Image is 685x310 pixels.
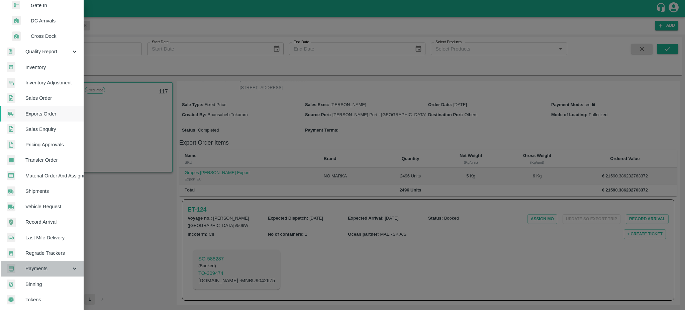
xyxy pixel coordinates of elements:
img: shipments [7,186,15,196]
span: Gate In [31,2,78,9]
img: whArrival [12,31,21,41]
img: whTracker [7,248,15,258]
span: Material Order And Assignment [25,172,78,179]
span: Sales Order [25,94,78,102]
img: tokens [7,295,15,305]
img: shipments [7,109,15,119]
img: inventory [7,78,15,88]
a: whArrivalCross Dock [5,28,84,44]
img: vehicle [7,202,15,212]
img: whInventory [7,62,15,72]
img: sales [7,124,15,134]
span: Regrade Trackers [25,249,78,257]
span: Inventory [25,64,78,71]
img: qualityReport [7,48,15,56]
span: Pricing Approvals [25,141,78,148]
span: Last Mile Delivery [25,234,78,241]
span: Record Arrival [25,218,78,226]
span: Shipments [25,187,78,195]
span: Quality Report [25,48,71,55]
span: Sales Enquiry [25,126,78,133]
img: recordArrival [7,218,16,227]
img: delivery [7,233,15,242]
span: Binning [25,281,78,288]
span: Exports Order [25,110,78,118]
img: gatein [12,1,20,9]
span: DC Arrivals [31,17,78,24]
img: whArrival [12,16,21,25]
a: whArrivalDC Arrivals [5,13,84,28]
span: Inventory Adjustment [25,79,78,86]
span: Transfer Order [25,156,78,164]
img: whTransfer [7,155,15,165]
span: Vehicle Request [25,203,78,210]
span: Payments [25,265,71,272]
span: Cross Dock [31,32,78,40]
img: payment [7,264,15,274]
img: sales [7,140,15,150]
img: sales [7,93,15,103]
img: centralMaterial [7,171,15,180]
span: Tokens [25,296,78,303]
img: bin [7,280,15,289]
